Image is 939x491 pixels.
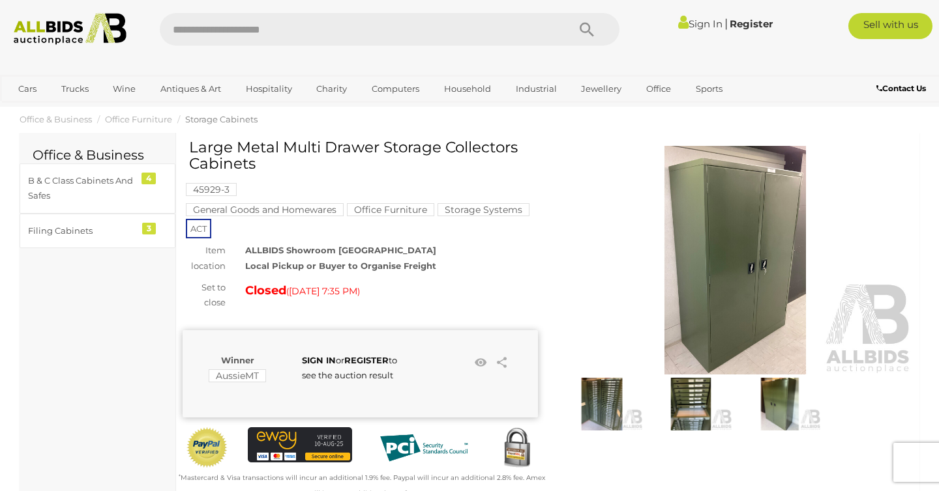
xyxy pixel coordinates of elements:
h2: Office & Business [33,148,162,162]
a: Filing Cabinets 3 [20,214,175,248]
span: or to see the auction result [302,355,397,380]
span: [DATE] 7:35 PM [289,285,357,297]
h1: Large Metal Multi Drawer Storage Collectors Cabinets [189,139,535,173]
div: Set to close [173,280,235,311]
a: Cars [10,78,45,100]
a: [GEOGRAPHIC_DATA] [10,100,119,121]
div: Filing Cabinets [28,223,136,238]
a: B & C Class Cabinets And Safes 4 [20,163,175,214]
a: Computers [363,78,428,100]
img: PCI DSS compliant [372,427,476,469]
a: Jewellery [573,78,630,100]
strong: Closed [245,283,286,298]
b: Contact Us [876,83,926,93]
span: ( ) [286,286,360,296]
a: Office & Business [20,114,92,124]
button: Search [554,13,619,46]
a: Antiques & Art [152,78,230,100]
img: Large Metal Multi Drawer Storage Collectors Cabinets [558,146,913,374]
div: 3 [142,223,156,234]
mark: AussieMT [209,369,266,382]
a: Industrial [507,78,565,100]
a: Household [436,78,499,100]
span: | [724,16,728,31]
a: Sell with us [848,13,932,39]
a: Storage Systems [438,204,529,215]
a: 45929-3 [186,184,237,195]
a: SIGN IN [302,355,336,365]
a: Sports [687,78,731,100]
img: Large Metal Multi Drawer Storage Collectors Cabinets [649,378,732,430]
img: Official PayPal Seal [186,427,228,468]
a: Sign In [678,18,723,30]
div: 4 [142,173,156,184]
a: Contact Us [876,81,929,96]
mark: General Goods and Homewares [186,203,344,216]
li: Watch this item [471,353,490,372]
a: REGISTER [344,355,389,365]
mark: Storage Systems [438,203,529,216]
img: Allbids.com.au [7,13,134,45]
a: Wine [104,78,144,100]
b: Winner [221,355,254,365]
strong: ALLBIDS Showroom [GEOGRAPHIC_DATA] [245,245,436,255]
img: Large Metal Multi Drawer Storage Collectors Cabinets [739,378,821,430]
span: ACT [186,219,211,238]
img: Large Metal Multi Drawer Storage Collectors Cabinets [561,378,643,430]
a: Trucks [53,78,97,100]
a: Storage Cabinets [185,114,258,124]
a: Register [730,18,773,30]
img: eWAY Payment Gateway [248,427,352,462]
a: Office [638,78,679,100]
mark: 45929-3 [186,183,237,196]
div: B & C Class Cabinets And Safes [28,173,136,204]
div: Item location [173,243,235,274]
a: Office Furniture [105,114,172,124]
a: General Goods and Homewares [186,204,344,215]
a: Charity [308,78,355,100]
mark: Office Furniture [347,203,434,216]
a: Office Furniture [347,204,434,215]
a: Hospitality [237,78,301,100]
strong: Local Pickup or Buyer to Organise Freight [245,260,436,271]
img: Secured by Rapid SSL [496,427,538,470]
